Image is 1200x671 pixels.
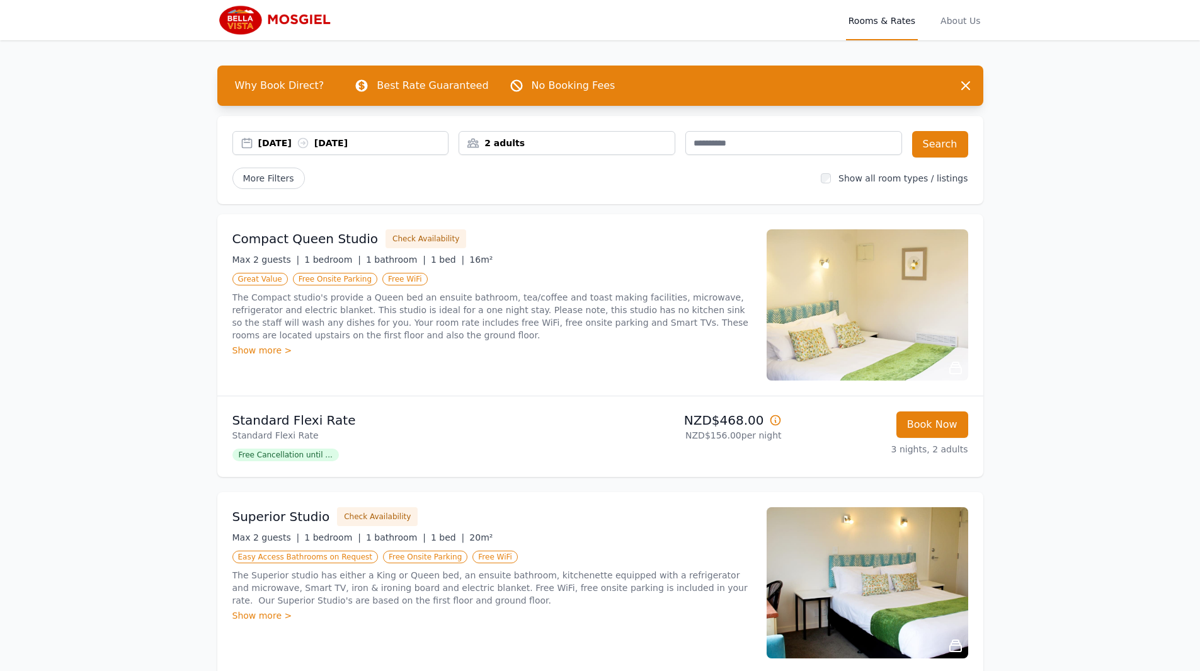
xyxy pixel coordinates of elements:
h3: Compact Queen Studio [232,230,379,248]
span: 1 bedroom | [304,255,361,265]
span: 1 bathroom | [366,532,426,542]
button: Search [912,131,968,158]
div: 2 adults [459,137,675,149]
span: More Filters [232,168,305,189]
label: Show all room types / listings [838,173,968,183]
button: Check Availability [337,507,418,526]
div: Show more > [232,609,751,622]
span: Free Cancellation until ... [232,449,339,461]
div: [DATE] [DATE] [258,137,449,149]
span: Great Value [232,273,288,285]
p: NZD$156.00 per night [605,429,782,442]
span: Max 2 guests | [232,255,300,265]
p: 3 nights, 2 adults [792,443,968,456]
p: The Superior studio has either a King or Queen bed, an ensuite bathroom, kitchenette equipped wit... [232,569,751,607]
button: Book Now [896,411,968,438]
img: Bella Vista Mosgiel [217,5,338,35]
p: Standard Flexi Rate [232,429,595,442]
span: Free Onsite Parking [293,273,377,285]
span: 1 bathroom | [366,255,426,265]
span: Easy Access Bathrooms on Request [232,551,379,563]
span: Free WiFi [472,551,518,563]
div: Show more > [232,344,751,357]
span: 1 bedroom | [304,532,361,542]
span: 16m² [469,255,493,265]
span: 20m² [469,532,493,542]
p: Standard Flexi Rate [232,411,595,429]
p: Best Rate Guaranteed [377,78,488,93]
h3: Superior Studio [232,508,330,525]
span: Free WiFi [382,273,428,285]
p: NZD$468.00 [605,411,782,429]
span: Max 2 guests | [232,532,300,542]
span: 1 bed | [431,532,464,542]
span: Free Onsite Parking [383,551,467,563]
span: 1 bed | [431,255,464,265]
p: No Booking Fees [532,78,615,93]
span: Why Book Direct? [225,73,334,98]
button: Check Availability [386,229,466,248]
p: The Compact studio's provide a Queen bed an ensuite bathroom, tea/coffee and toast making facilit... [232,291,751,341]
